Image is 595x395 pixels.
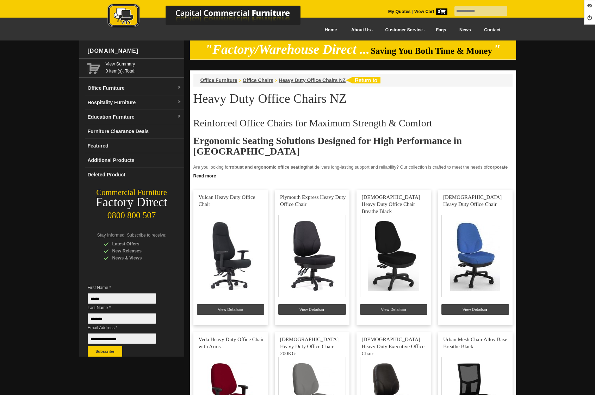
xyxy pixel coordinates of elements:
[377,22,429,38] a: Customer Service
[193,164,513,185] p: Are you looking for that delivers long-lasting support and reliability? Our collection is crafted...
[85,124,184,139] a: Furniture Clearance Deals
[104,255,171,262] div: News & Views
[85,81,184,95] a: Office Furnituredropdown
[193,92,513,105] h1: Heavy Duty Office Chairs NZ
[104,240,171,247] div: Latest Offers
[88,346,122,357] button: Subscribe
[85,153,184,168] a: Additional Products
[88,313,156,324] input: Last Name *
[371,46,492,56] span: Saving You Both Time & Money
[106,61,181,74] span: 0 item(s), Total:
[388,9,411,14] a: My Quotes
[97,233,125,238] span: Stay Informed
[177,100,181,104] img: dropdown
[230,165,306,170] strong: robust and ergonomic office seating
[477,22,507,38] a: Contact
[79,197,184,207] div: Factory Direct
[88,4,335,29] img: Capital Commercial Furniture Logo
[85,168,184,182] a: Deleted Product
[85,40,184,62] div: [DOMAIN_NAME]
[279,77,346,83] a: Heavy Duty Office Chairs NZ
[177,86,181,90] img: dropdown
[85,95,184,110] a: Hospitality Furnituredropdown
[429,22,453,38] a: Faqs
[343,22,377,38] a: About Us
[193,118,513,128] h2: Reinforced Office Chairs for Maximum Strength & Comfort
[243,77,273,83] a: Office Chairs
[177,114,181,119] img: dropdown
[200,77,237,83] a: Office Furniture
[190,171,516,180] a: Click to read more
[88,4,335,31] a: Capital Commercial Furniture Logo
[493,42,501,57] em: "
[436,8,447,15] span: 0
[193,135,462,157] strong: Ergonomic Seating Solutions Designed for High Performance in [GEOGRAPHIC_DATA]
[106,61,181,68] a: View Summary
[85,139,184,153] a: Featured
[88,293,156,304] input: First Name *
[346,77,380,83] img: return to
[275,77,277,84] li: ›
[414,9,447,14] strong: View Cart
[205,42,370,57] em: "Factory/Warehouse Direct ...
[79,188,184,197] div: Commercial Furniture
[79,207,184,220] div: 0800 800 507
[88,304,167,311] span: Last Name *
[85,110,184,124] a: Education Furnituredropdown
[104,247,171,255] div: New Releases
[88,324,167,331] span: Email Address *
[413,9,447,14] a: View Cart0
[239,77,241,84] li: ›
[453,22,477,38] a: News
[88,284,167,291] span: First Name *
[88,333,156,344] input: Email Address *
[127,233,166,238] span: Subscribe to receive:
